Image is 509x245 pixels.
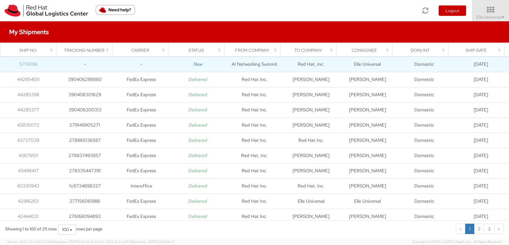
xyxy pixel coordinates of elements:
[188,152,207,159] i: Delivered
[58,224,103,235] div: rows per page
[226,57,283,72] td: AI Networking Summit
[188,198,207,204] i: Delivered
[452,57,509,72] td: [DATE]
[188,168,207,174] i: Delivered
[113,179,170,194] td: Interoffice
[7,240,94,244] span: Server: 2025.21.0-667a72bf6fa
[188,183,207,189] i: Delivered
[113,87,170,103] td: FedEx Express
[396,133,452,148] td: Domestic
[5,226,57,232] span: Showing 1 to 100 of 211 rows
[226,118,283,133] td: Red Hat Inc.
[339,118,396,133] td: [PERSON_NAME]
[396,209,452,224] td: Domestic
[113,103,170,118] td: FedEx Express
[283,148,339,163] td: [PERSON_NAME]
[286,47,335,53] div: To Company
[396,148,452,163] td: Domestic
[19,152,38,159] a: 43679511
[396,103,452,118] td: Domestic
[452,148,509,163] td: [DATE]
[283,118,339,133] td: [PERSON_NAME]
[339,209,396,224] td: [PERSON_NAME]
[439,5,466,16] button: Logout
[17,76,40,82] a: 44285400
[57,133,113,148] td: 278865136587
[283,87,339,103] td: [PERSON_NAME]
[396,118,452,133] td: Domestic
[113,133,170,148] td: FedEx Express
[226,103,283,118] td: Red Hat Inc.
[226,87,283,103] td: Red Hat Inc.
[18,213,39,219] a: 42444031
[452,133,509,148] td: [DATE]
[57,194,113,209] td: 277156061986
[230,47,279,53] div: From Company
[18,168,39,174] a: 43498417
[57,72,113,87] td: 390406298880
[19,61,37,67] a: 57116196
[339,163,396,179] td: [PERSON_NAME]
[398,47,447,53] div: Dom/Int
[118,47,167,53] div: Carrier
[452,72,509,87] td: [DATE]
[452,209,509,224] td: [DATE]
[501,15,505,20] span: ▼
[412,240,502,244] span: Copyright © [DATE]-[DATE] Agistix Inc., All Rights Reserved
[136,240,175,244] span: master, [DATE] 08:04:37
[113,57,170,72] td: -
[283,57,339,72] td: Red Hat, Inc.
[17,107,39,113] a: 44285377
[6,47,54,53] div: Ship No.
[452,87,509,103] td: [DATE]
[57,103,113,118] td: 390406300313
[113,148,170,163] td: FedEx Express
[57,209,113,224] td: 276168094893
[9,29,49,35] h4: My Shipments
[96,5,135,15] button: Need help?
[342,47,391,53] div: Consignee
[452,118,509,133] td: [DATE]
[188,92,207,98] i: Delivered
[283,209,339,224] td: [PERSON_NAME]
[452,163,509,179] td: [DATE]
[113,194,170,209] td: FedEx Express
[339,133,396,148] td: [PERSON_NAME]
[339,103,396,118] td: [PERSON_NAME]
[226,194,283,209] td: Red Hat Inc.
[339,148,396,163] td: [PERSON_NAME]
[226,148,283,163] td: Red Hat, Inc.
[113,72,170,87] td: FedEx Express
[476,14,505,20] span: Elle Universal
[339,57,396,72] td: Elle Universal
[454,47,503,53] div: Ship Date
[283,163,339,179] td: [PERSON_NAME]
[226,179,283,194] td: Red Hat Inc.
[17,122,39,128] a: 43835073
[494,224,504,234] a: next page
[396,179,452,194] td: Domestic
[188,107,207,113] i: Delivered
[62,227,69,232] span: 100
[95,240,175,244] span: Client: 2025.21.0-c073d8a
[283,103,339,118] td: [PERSON_NAME]
[339,72,396,87] td: [PERSON_NAME]
[283,72,339,87] td: [PERSON_NAME]
[188,122,207,128] i: Delivered
[226,163,283,179] td: Red Hat Inc.
[188,213,207,219] i: Delivered
[18,198,39,204] a: 42916263
[396,57,452,72] td: Domestic
[465,224,474,234] a: to page 1
[226,72,283,87] td: Red Hat Inc.
[57,163,113,179] td: 278335447391
[113,118,170,133] td: FedEx Express
[17,92,39,98] a: 44285398
[339,179,396,194] td: [PERSON_NAME]
[474,224,484,234] a: to page 2
[17,137,39,143] a: 43737039
[283,179,339,194] td: Red Hat, Inc.
[57,240,94,244] span: master, [DATE] 10:54:32
[113,209,170,224] td: FedEx Express
[226,209,283,224] td: Red Hat Inc.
